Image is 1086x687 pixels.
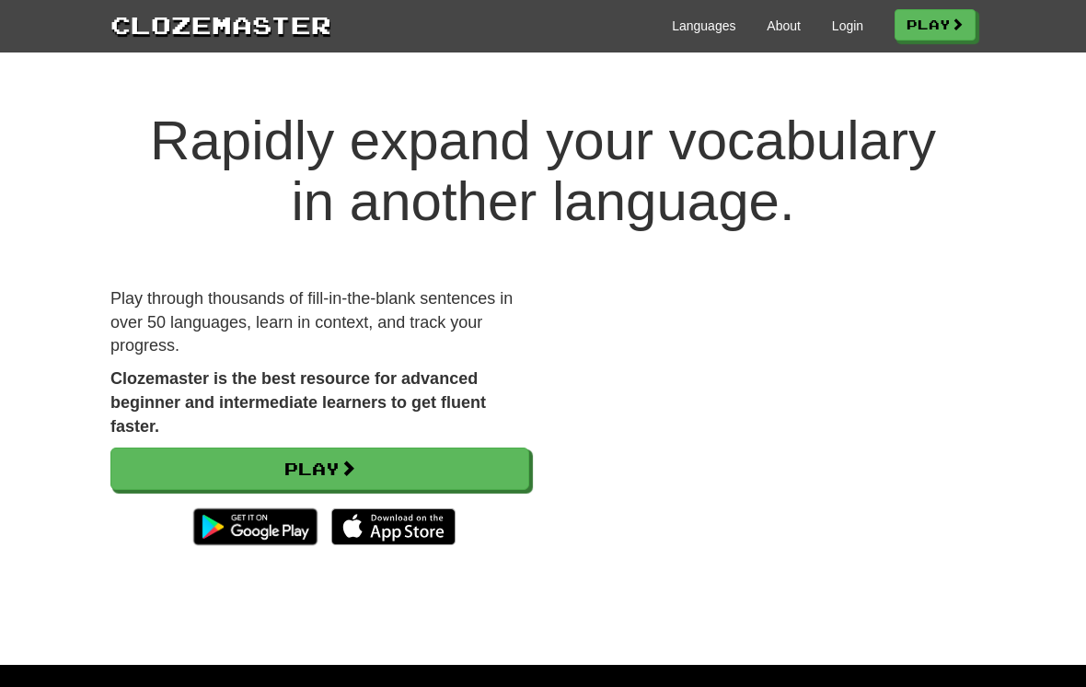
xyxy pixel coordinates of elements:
a: Play [110,448,529,490]
a: Clozemaster [110,7,331,41]
a: About [767,17,801,35]
p: Play through thousands of fill-in-the-blank sentences in over 50 languages, learn in context, and... [110,287,529,358]
img: Download_on_the_App_Store_Badge_US-UK_135x40-25178aeef6eb6b83b96f5f2d004eda3bffbb37122de64afbaef7... [331,508,456,545]
strong: Clozemaster is the best resource for advanced beginner and intermediate learners to get fluent fa... [110,369,486,435]
a: Login [832,17,863,35]
a: Languages [672,17,735,35]
img: Get it on Google Play [184,499,327,554]
a: Play [895,9,976,41]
